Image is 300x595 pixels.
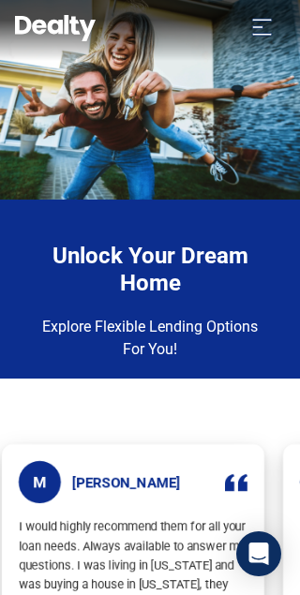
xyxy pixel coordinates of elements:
p: Explore Flexible Lending Options For You! [36,316,264,361]
button: Toggle navigation [239,11,285,41]
div: Open Intercom Messenger [236,531,281,576]
img: Dealty - Buy, Sell & Rent Homes [15,15,96,41]
iframe: BigID CMP Widget [9,543,61,595]
h4: Unlock Your Dream Home [36,243,264,297]
span: M [19,461,61,503]
h5: [PERSON_NAME] [72,473,180,490]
